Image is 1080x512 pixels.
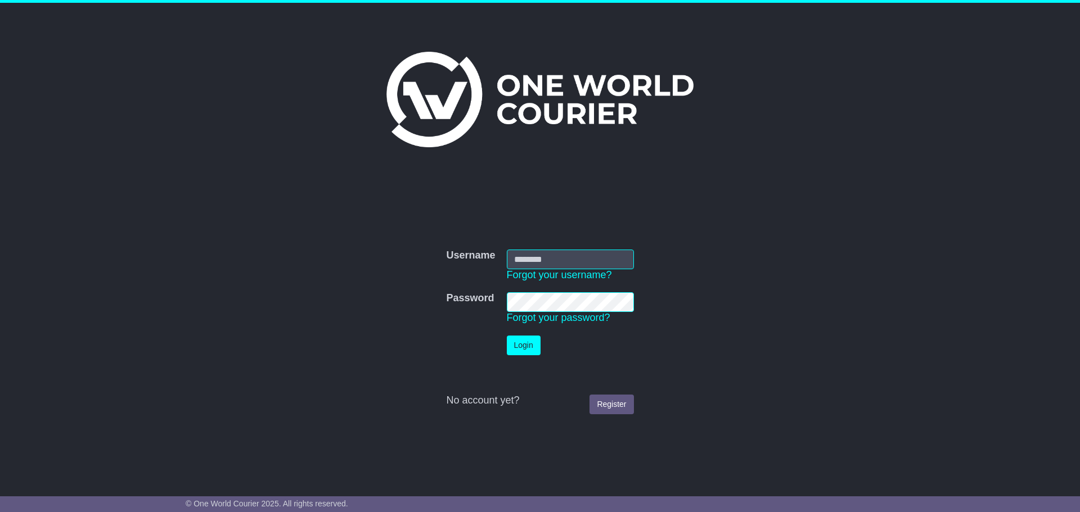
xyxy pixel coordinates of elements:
a: Forgot your password? [507,312,610,323]
a: Register [589,395,633,414]
div: No account yet? [446,395,633,407]
button: Login [507,336,541,355]
label: Password [446,292,494,305]
a: Forgot your username? [507,269,612,280]
label: Username [446,250,495,262]
img: One World [386,52,694,147]
span: © One World Courier 2025. All rights reserved. [186,499,348,508]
